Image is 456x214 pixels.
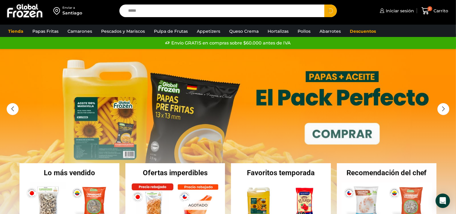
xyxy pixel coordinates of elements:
[378,5,414,17] a: Iniciar sesión
[19,169,119,176] h2: Lo más vendido
[194,26,223,37] a: Appetizers
[7,103,19,115] div: Previous slide
[226,26,262,37] a: Queso Crema
[125,169,225,176] h2: Ofertas imperdibles
[437,103,449,115] div: Next slide
[347,26,379,37] a: Descuentos
[420,4,450,18] a: 0 Carrito
[316,26,344,37] a: Abarrotes
[151,26,191,37] a: Pulpa de Frutas
[231,169,331,176] h2: Favoritos temporada
[62,10,82,16] div: Santiago
[427,6,432,11] span: 0
[436,194,450,208] div: Open Intercom Messenger
[98,26,148,37] a: Pescados y Mariscos
[384,8,414,14] span: Iniciar sesión
[337,169,437,176] h2: Recomendación del chef
[184,200,211,210] p: Agotado
[265,26,292,37] a: Hortalizas
[62,6,82,10] div: Enviar a
[295,26,313,37] a: Pollos
[324,5,337,17] button: Search button
[64,26,95,37] a: Camarones
[432,8,448,14] span: Carrito
[5,26,26,37] a: Tienda
[29,26,61,37] a: Papas Fritas
[53,6,62,16] img: address-field-icon.svg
